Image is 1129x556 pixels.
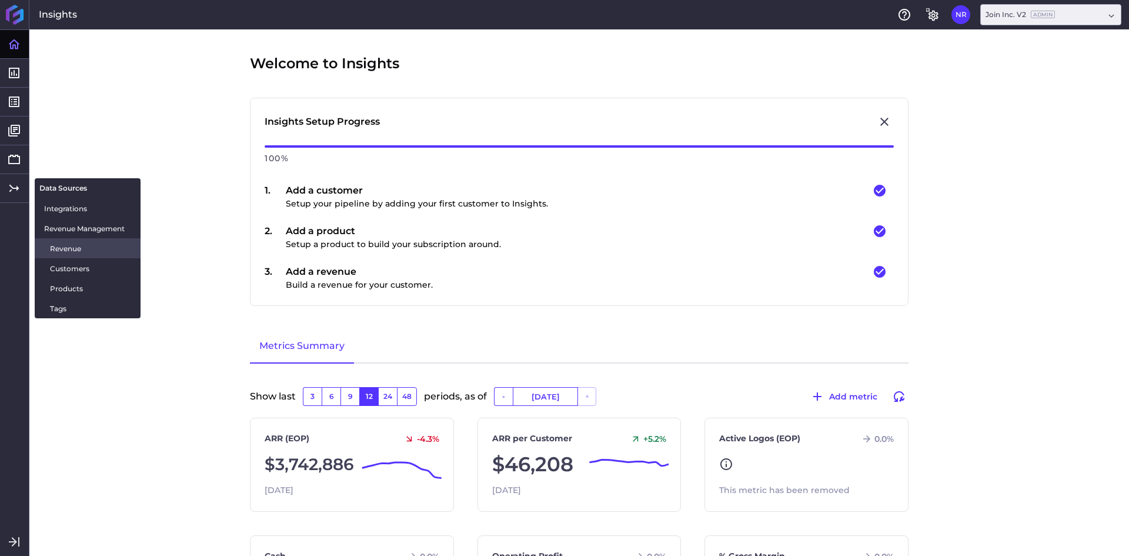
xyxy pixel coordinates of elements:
[286,198,548,210] p: Setup your pipeline by adding your first customer to Insights.
[286,265,433,291] div: Add a revenue
[895,5,914,24] button: Help
[340,387,359,406] button: 9
[923,5,942,24] button: General Settings
[265,115,380,129] div: Insights Setup Progress
[397,387,417,406] button: 48
[719,432,800,445] a: Active Logos (EOP)
[378,387,397,406] button: 24
[805,387,883,406] button: Add metric
[875,112,894,131] button: Close
[303,387,322,406] button: 3
[250,329,354,364] a: Metrics Summary
[494,387,513,406] button: -
[250,53,399,74] span: Welcome to Insights
[286,279,433,291] p: Build a revenue for your customer.
[359,387,378,406] button: 12
[265,224,286,251] div: 2 .
[1031,11,1055,18] ins: Admin
[265,450,439,480] div: $3,742,886
[492,450,667,480] div: $46,208
[286,184,548,210] div: Add a customer
[626,434,666,444] div: +5.2 %
[286,238,501,251] p: Setup a product to build your subscription around.
[857,434,894,444] div: 0.0 %
[265,432,309,445] a: ARR (EOP)
[513,388,577,405] input: Select Date
[492,432,572,445] a: ARR per Customer
[951,5,970,24] button: User Menu
[980,4,1121,25] div: Dropdown select
[250,387,908,418] div: Show last periods, as of
[399,434,439,444] div: -4.3 %
[265,148,894,169] div: 100 %
[986,9,1055,20] div: Join Inc. V2
[265,265,286,291] div: 3 .
[322,387,340,406] button: 6
[265,184,286,210] div: 1 .
[719,484,894,497] div: This metric has been removed
[286,224,501,251] div: Add a product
